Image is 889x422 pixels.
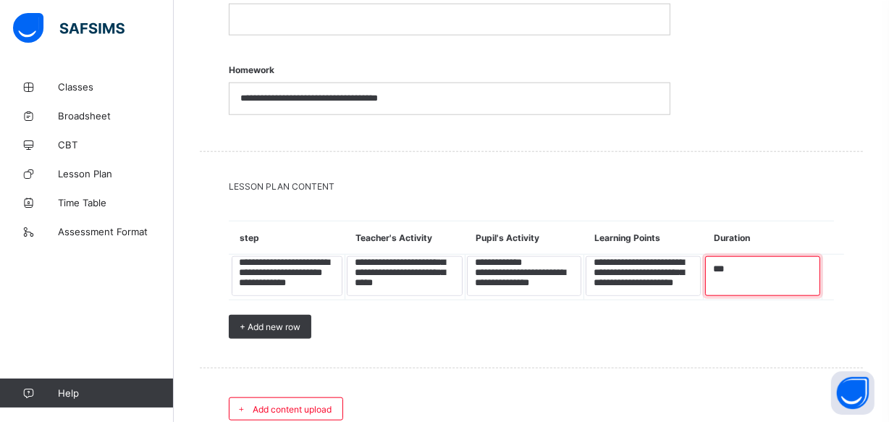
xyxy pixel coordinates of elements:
span: + Add new row [240,321,300,332]
span: Add content upload [253,404,332,415]
span: Lesson Plan [58,168,174,180]
span: Help [58,387,173,399]
span: Homework [229,57,670,83]
span: Classes [58,81,174,93]
th: Duration [703,221,822,255]
span: Broadsheet [58,110,174,122]
th: step [229,221,345,255]
span: Time Table [58,197,174,208]
img: safsims [13,13,125,43]
span: Assessment Format [58,226,174,237]
th: Learning Points [583,221,703,255]
th: Pupil's Activity [465,221,583,255]
th: Teacher's Activity [345,221,465,255]
span: CBT [58,139,174,151]
span: LESSON PLAN CONTENT [229,181,834,192]
button: Open asap [831,371,875,415]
